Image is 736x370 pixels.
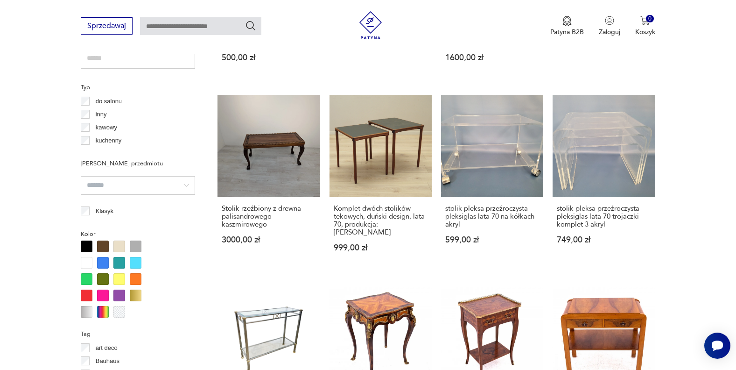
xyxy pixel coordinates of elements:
[635,28,655,36] p: Koszyk
[599,16,620,36] button: Zaloguj
[96,206,113,216] p: Klasyk
[81,23,133,30] a: Sprzedawaj
[441,95,543,270] a: stolik pleksa przeźroczysta pleksiglas lata 70 na kółkach akrylstolik pleksa przeźroczysta pleksi...
[81,329,195,339] p: Tag
[81,229,195,239] p: Kolor
[445,205,539,228] h3: stolik pleksa przeźroczysta pleksiglas lata 70 na kółkach akryl
[550,16,584,36] button: Patyna B2B
[217,95,320,270] a: Stolik rzeźbiony z drewna palisandrowego kaszmirowegoStolik rzeźbiony z drewna palisandrowego kas...
[96,96,122,107] p: do salonu
[550,28,584,36] p: Patyna B2B
[96,356,119,366] p: Bauhaus
[245,20,256,31] button: Szukaj
[81,82,195,92] p: Typ
[562,16,572,26] img: Ikona medalu
[605,16,614,25] img: Ikonka użytkownika
[81,158,195,169] p: [PERSON_NAME] przedmiotu
[557,205,651,228] h3: stolik pleksa przeźroczysta pleksiglas lata 70 trojaczki komplet 3 akryl
[553,95,655,270] a: stolik pleksa przeźroczysta pleksiglas lata 70 trojaczki komplet 3 akrylstolik pleksa przeźroczys...
[329,95,432,270] a: Komplet dwóch stolików tekowych, duński design, lata 70, produkcja: DaniaKomplet dwóch stolików t...
[599,28,620,36] p: Zaloguj
[704,333,730,359] iframe: Smartsupp widget button
[96,109,107,120] p: inny
[96,122,117,133] p: kawowy
[334,205,428,236] h3: Komplet dwóch stolików tekowych, duński design, lata 70, produkcja: [PERSON_NAME]
[550,16,584,36] a: Ikona medaluPatyna B2B
[445,236,539,244] p: 599,00 zł
[222,54,315,62] p: 500,00 zł
[222,236,315,244] p: 3000,00 zł
[557,236,651,244] p: 749,00 zł
[646,15,654,23] div: 0
[640,16,650,25] img: Ikona koszyka
[96,135,122,146] p: kuchenny
[445,54,539,62] p: 1600,00 zł
[81,17,133,35] button: Sprzedawaj
[222,205,315,228] h3: Stolik rzeźbiony z drewna palisandrowego kaszmirowego
[357,11,385,39] img: Patyna - sklep z meblami i dekoracjami vintage
[635,16,655,36] button: 0Koszyk
[334,244,428,252] p: 999,00 zł
[96,343,118,353] p: art deco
